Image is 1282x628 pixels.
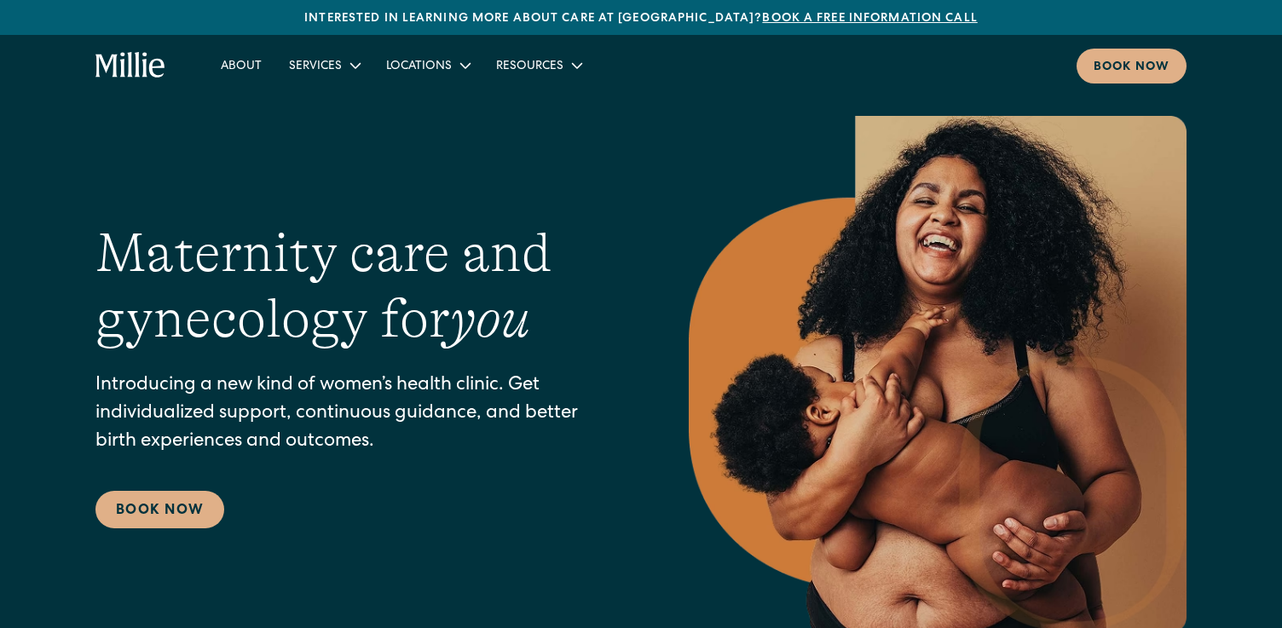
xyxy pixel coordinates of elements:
[386,58,452,76] div: Locations
[450,288,530,349] em: you
[95,52,166,79] a: home
[207,51,275,79] a: About
[1094,59,1169,77] div: Book now
[1077,49,1187,84] a: Book now
[95,372,621,457] p: Introducing a new kind of women’s health clinic. Get individualized support, continuous guidance,...
[289,58,342,76] div: Services
[762,13,977,25] a: Book a free information call
[95,221,621,352] h1: Maternity care and gynecology for
[372,51,482,79] div: Locations
[482,51,594,79] div: Resources
[496,58,563,76] div: Resources
[95,491,224,528] a: Book Now
[275,51,372,79] div: Services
